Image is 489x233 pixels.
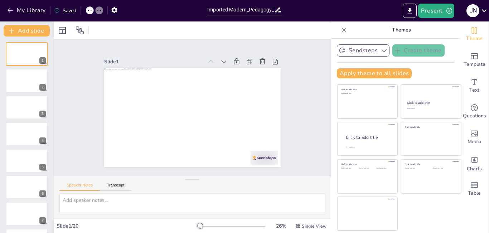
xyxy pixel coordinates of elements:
button: Transcript [100,183,132,191]
div: Add charts and graphs [460,150,489,176]
div: 3 [6,96,48,119]
div: 2 [39,84,46,91]
div: Slide 1 / 20 [57,223,197,229]
div: Slide 1 [148,128,219,206]
div: Click to add title [405,125,456,128]
div: Add ready made slides [460,47,489,73]
button: Apply theme to all slides [337,68,412,78]
div: 4 [6,122,48,146]
span: Media [468,138,481,146]
span: Charts [467,165,482,173]
span: Questions [463,112,486,120]
span: Table [468,189,481,197]
div: J N [466,4,479,17]
div: Click to add title [341,88,392,91]
div: 6 [39,190,46,197]
span: Position [76,26,84,35]
div: Click to add text [341,93,392,94]
p: Themes [350,21,453,39]
button: My Library [5,5,49,16]
div: Click to add text [433,168,455,169]
span: Single View [302,223,326,229]
div: Click to add title [346,135,392,141]
div: Change the overall theme [460,21,489,47]
div: Click to add text [407,108,454,110]
span: Theme [466,35,483,43]
div: Click to add title [407,101,455,105]
button: J N [466,4,479,18]
span: Template [464,60,485,68]
div: Click to add text [405,168,427,169]
div: Click to add text [376,168,392,169]
div: 4 [39,137,46,144]
div: Click to add text [341,168,357,169]
button: Sendsteps [337,44,389,57]
div: Click to add title [405,163,456,166]
button: Speaker Notes [59,183,100,191]
button: Create theme [392,44,445,57]
div: Add text boxes [460,73,489,99]
div: Click to add title [341,163,392,166]
button: Export to PowerPoint [403,4,417,18]
div: 6 [6,175,48,199]
div: 7 [39,217,46,224]
div: 5 [39,164,46,170]
div: 1 [6,42,48,66]
div: 7 [6,202,48,225]
div: Layout [57,25,68,36]
div: 5 [6,149,48,173]
div: 26 % [272,223,290,229]
button: Present [418,4,454,18]
div: Click to add text [359,168,375,169]
input: Insert title [207,5,274,15]
div: 3 [39,111,46,117]
button: Add slide [4,25,50,37]
div: Get real-time input from your audience [460,99,489,125]
div: Click to add body [346,146,391,148]
span: Text [469,86,479,94]
div: Add a table [460,176,489,202]
div: 2 [6,69,48,92]
div: Add images, graphics, shapes or video [460,125,489,150]
div: 1 [39,57,46,64]
div: Saved [54,7,76,14]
